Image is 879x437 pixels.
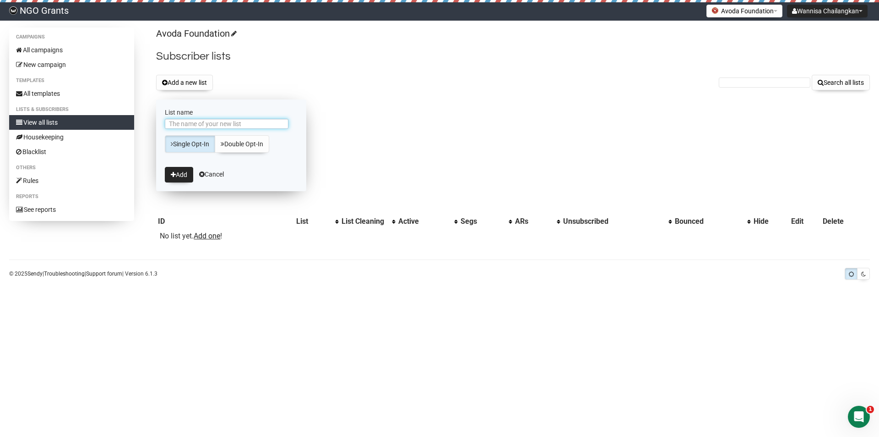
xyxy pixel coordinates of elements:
button: Search all lists [812,75,870,90]
th: ARs: No sort applied, activate to apply an ascending sort [513,215,561,228]
label: List name [165,108,298,116]
button: Add a new list [156,75,213,90]
th: List: No sort applied, activate to apply an ascending sort [294,215,340,228]
th: Segs: No sort applied, activate to apply an ascending sort [459,215,513,228]
a: Blacklist [9,144,134,159]
div: ARs [515,217,552,226]
th: Unsubscribed: No sort applied, activate to apply an ascending sort [561,215,673,228]
button: Avoda Foundation [706,5,782,17]
div: List Cleaning [342,217,387,226]
a: View all lists [9,115,134,130]
li: Reports [9,191,134,202]
li: Campaigns [9,32,134,43]
a: Cancel [199,171,224,178]
a: Rules [9,173,134,188]
a: Single Opt-In [165,135,215,153]
div: List [296,217,331,226]
img: 3.png [711,7,719,14]
button: Wannisa Chailangkan [787,5,868,17]
a: All campaigns [9,43,134,57]
a: New campaign [9,57,134,72]
th: Delete: No sort applied, sorting is disabled [821,215,870,228]
div: Unsubscribed [563,217,664,226]
a: Housekeeping [9,130,134,144]
div: Bounced [675,217,743,226]
th: Active: No sort applied, activate to apply an ascending sort [396,215,459,228]
th: ID: No sort applied, sorting is disabled [156,215,294,228]
p: © 2025 | | | Version 6.1.3 [9,269,157,279]
img: 17080ac3efa689857045ce3784bc614b [9,6,17,15]
input: The name of your new list [165,119,288,129]
a: Support forum [86,271,122,277]
th: Hide: No sort applied, sorting is disabled [752,215,789,228]
div: Edit [791,217,819,226]
div: Hide [754,217,787,226]
div: Delete [823,217,868,226]
li: Templates [9,75,134,86]
a: See reports [9,202,134,217]
h2: Subscriber lists [156,48,870,65]
a: Avoda Foundation [156,28,235,39]
a: Double Opt-In [215,135,269,153]
a: Add one [194,232,220,240]
a: Troubleshooting [44,271,85,277]
a: All templates [9,86,134,101]
div: Segs [461,217,504,226]
a: Sendy [27,271,43,277]
button: Add [165,167,193,183]
li: Lists & subscribers [9,104,134,115]
li: Others [9,162,134,173]
th: List Cleaning: No sort applied, activate to apply an ascending sort [340,215,396,228]
iframe: Intercom live chat [848,406,870,428]
th: Edit: No sort applied, sorting is disabled [789,215,821,228]
div: Active [398,217,450,226]
td: No list yet. ! [156,228,294,244]
th: Bounced: No sort applied, activate to apply an ascending sort [673,215,752,228]
div: ID [158,217,292,226]
span: 1 [867,406,874,413]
